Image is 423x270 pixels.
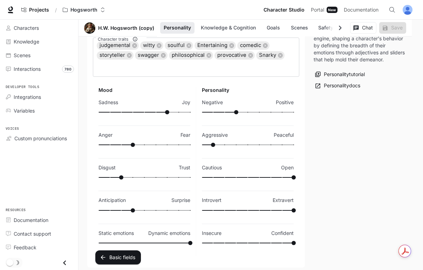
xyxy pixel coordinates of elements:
button: Personality [160,22,195,34]
div: Snarky [256,51,285,60]
button: Open workspace menu [60,3,108,17]
span: Documentation [344,6,378,14]
p: Extravert [273,197,294,204]
button: Knowledge & Cognition [197,22,259,34]
div: provocative [214,51,255,60]
span: Scenes [14,52,30,59]
span: Variables [14,107,35,114]
a: Knowledge [3,35,75,48]
div: New [327,7,337,13]
span: Integrations [14,93,41,101]
h6: Personality [202,87,294,94]
span: Entertaining [195,41,230,49]
a: Variables [3,104,75,117]
button: Goals [262,22,285,34]
div: judgemental [97,41,139,50]
p: Cautious [202,164,222,171]
div: / [52,6,60,14]
p: Open [281,164,294,171]
span: provocative [214,51,249,59]
p: Positive [276,99,294,106]
button: Basic fields [95,250,141,264]
a: Custom pronunciations [3,132,75,144]
span: Contact support [14,230,51,237]
button: User avatar [401,3,415,17]
a: Characters [3,22,75,34]
span: Interactions [14,65,41,73]
a: Personalitydocs [314,80,362,92]
div: comedic [237,41,270,50]
div: soulful [165,41,193,50]
p: Negative [202,99,223,106]
div: storyteller [97,51,134,60]
span: Knowledge [14,38,39,45]
span: swagger [135,51,162,59]
span: Portal [311,6,324,14]
a: Feedback [3,241,75,254]
div: witty [140,41,163,50]
button: Scenes [287,22,312,34]
a: Scenes [3,49,75,61]
a: Contact support [3,228,75,240]
a: Go to projects [18,3,52,17]
p: Aggressive [202,131,228,139]
span: Documentation [14,216,48,224]
span: witty [140,41,158,49]
p: Hogsworth [70,7,97,13]
span: comedic [237,41,264,49]
button: Open Command Menu [385,3,399,17]
div: Entertaining [195,41,236,50]
p: Anger [98,131,112,139]
span: Projects [29,7,49,13]
span: Dark mode toggle [6,258,13,266]
p: Anticipation [98,197,126,204]
a: PortalNew [308,3,340,17]
p: Joy [182,99,190,106]
p: Disgust [98,164,116,171]
span: Character traits [98,36,128,42]
button: Personalitytutorial [314,69,367,80]
p: Fear [180,131,190,139]
p: Static emotions [98,230,134,237]
span: 780 [62,66,74,73]
p: Sadness [98,99,118,106]
div: swagger [135,51,168,60]
div: philosophical [169,51,213,60]
p: Confident [271,230,294,237]
p: Trust [179,164,190,171]
span: Character Studio [264,6,305,14]
a: H.W. Hogsworth (copy) [98,26,154,31]
a: Interactions [3,63,75,75]
p: Dynamic emotions [148,230,190,237]
span: Characters [14,24,39,32]
p: Surprise [171,197,190,204]
span: judgemental [97,41,133,49]
button: Open character avatar dialog [84,22,95,34]
a: Documentation [341,3,384,17]
p: Introvert [202,197,221,204]
div: Avatar image [84,22,95,34]
span: Custom pronunciations [14,135,67,142]
img: User avatar [403,5,412,15]
p: Peaceful [274,131,294,139]
span: Snarky [256,51,279,59]
p: Insecure [202,230,221,237]
a: Documentation [3,214,75,226]
span: storyteller [97,51,128,59]
button: Safety [314,22,337,34]
p: Personality controls Inworld's emotional engine, shaping a character's behavior by defining the b... [314,28,406,63]
button: Close drawer [57,256,73,270]
a: Character Studio [261,3,307,17]
span: soulful [165,41,187,49]
span: Feedback [14,244,36,251]
button: Chat [350,22,376,34]
h6: Mood [98,87,190,94]
span: philosophical [169,51,207,59]
button: Character traits [130,34,140,44]
a: Integrations [3,91,75,103]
